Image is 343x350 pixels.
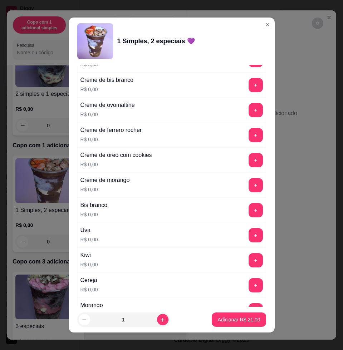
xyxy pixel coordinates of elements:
[80,161,152,168] p: R$ 0,00
[80,136,142,143] p: R$ 0,00
[80,301,103,310] div: Morango
[117,36,195,46] div: 1 Simples, 2 especiais 💜
[212,312,266,327] button: Adicionar R$ 21,00
[80,286,98,293] p: R$ 0,00
[80,151,152,159] div: Creme de oreo com cookies
[80,226,98,235] div: Uva
[80,186,130,193] p: R$ 0,00
[249,103,263,117] button: add
[80,126,142,134] div: Creme de ferrero rocher
[249,153,263,167] button: add
[80,276,98,285] div: Cereja
[249,203,263,217] button: add
[249,228,263,242] button: add
[249,178,263,192] button: add
[80,176,130,184] div: Creme de morango
[249,78,263,92] button: add
[80,111,135,118] p: R$ 0,00
[249,128,263,142] button: add
[217,316,260,323] p: Adicionar R$ 21,00
[79,314,90,325] button: decrease-product-quantity
[80,201,108,209] div: Bis branco
[80,211,108,218] p: R$ 0,00
[77,23,113,59] img: product-image
[80,236,98,243] p: R$ 0,00
[157,314,168,325] button: increase-product-quantity
[80,251,98,260] div: Kiwi
[80,101,135,109] div: Creme de ovomaltine
[80,261,98,268] p: R$ 0,00
[262,19,273,30] button: Close
[249,278,263,292] button: add
[80,86,134,93] p: R$ 0,00
[249,253,263,267] button: add
[80,76,134,84] div: Creme de bis branco
[249,303,263,317] button: add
